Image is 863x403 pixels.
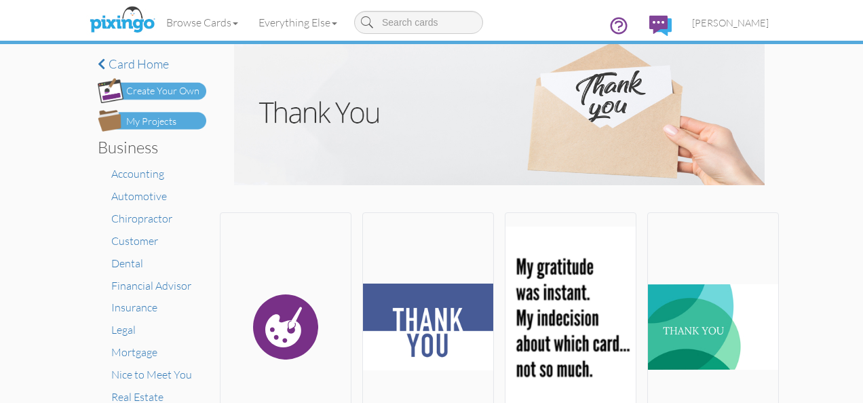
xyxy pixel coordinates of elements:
a: Insurance [111,301,157,314]
div: Create Your Own [126,84,199,98]
img: create-own-button.png [98,78,206,103]
h3: Business [98,138,196,156]
img: comments.svg [649,16,672,36]
a: Dental [111,256,143,270]
a: Accounting [111,167,164,180]
a: Nice to Meet You [111,368,192,381]
span: [PERSON_NAME] [692,17,769,28]
a: [PERSON_NAME] [682,5,779,40]
a: Everything Else [248,5,347,39]
img: thank-you.jpg [234,44,765,185]
a: Financial Advisor [111,279,191,292]
div: My Projects [126,115,176,129]
a: Card home [98,58,206,71]
img: my-projects-button.png [98,110,206,132]
a: Legal [111,323,136,337]
img: pixingo logo [86,3,158,37]
input: Search cards [354,11,483,34]
a: Mortgage [111,345,157,359]
a: Chiropractor [111,212,172,225]
a: Automotive [111,189,167,203]
a: Customer [111,234,158,248]
a: Browse Cards [156,5,248,39]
